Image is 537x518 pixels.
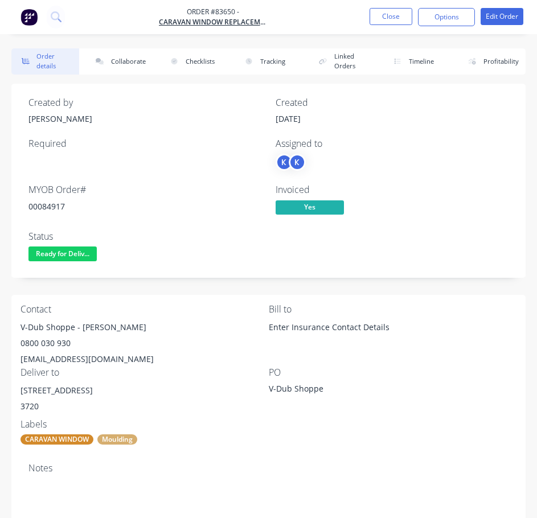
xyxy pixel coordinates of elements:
[276,200,344,215] span: Yes
[370,8,412,25] button: Close
[159,17,267,27] a: Caravan Window Replacements
[28,138,262,149] div: Required
[28,463,509,474] div: Notes
[418,8,475,26] button: Options
[28,200,262,212] div: 00084917
[21,383,269,419] div: [STREET_ADDRESS]3720
[458,48,526,75] button: Profitability
[21,434,93,445] div: CARAVAN WINDOW
[28,231,262,242] div: Status
[97,434,137,445] div: Moulding
[28,97,262,108] div: Created by
[309,48,377,75] button: Linked Orders
[159,7,267,17] span: Order #83650 -
[28,246,97,261] span: Ready for Deliv...
[269,383,411,398] div: V-Dub Shoppe
[289,154,306,171] div: K
[21,335,269,351] div: 0800 030 930
[269,304,517,315] div: Bill to
[28,113,262,125] div: [PERSON_NAME]
[21,383,269,398] div: [STREET_ADDRESS]
[276,184,509,195] div: Invoiced
[384,48,452,75] button: Timeline
[21,319,269,335] div: V-Dub Shoppe - [PERSON_NAME]
[21,304,269,315] div: Contact
[28,184,262,195] div: MYOB Order #
[276,97,509,108] div: Created
[276,154,306,171] button: KK
[235,48,302,75] button: Tracking
[21,319,269,367] div: V-Dub Shoppe - [PERSON_NAME]0800 030 930[EMAIL_ADDRESS][DOMAIN_NAME]
[276,138,509,149] div: Assigned to
[269,367,517,378] div: PO
[86,48,154,75] button: Collaborate
[481,8,523,25] button: Edit Order
[11,48,79,75] button: Order details
[21,398,269,414] div: 3720
[21,419,269,430] div: Labels
[276,113,301,124] span: [DATE]
[276,154,293,171] div: K
[21,367,269,378] div: Deliver to
[269,319,517,335] div: Enter Insurance Contact Details
[21,9,38,26] img: Factory
[160,48,228,75] button: Checklists
[28,246,97,264] button: Ready for Deliv...
[21,351,269,367] div: [EMAIL_ADDRESS][DOMAIN_NAME]
[269,319,517,356] div: Enter Insurance Contact Details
